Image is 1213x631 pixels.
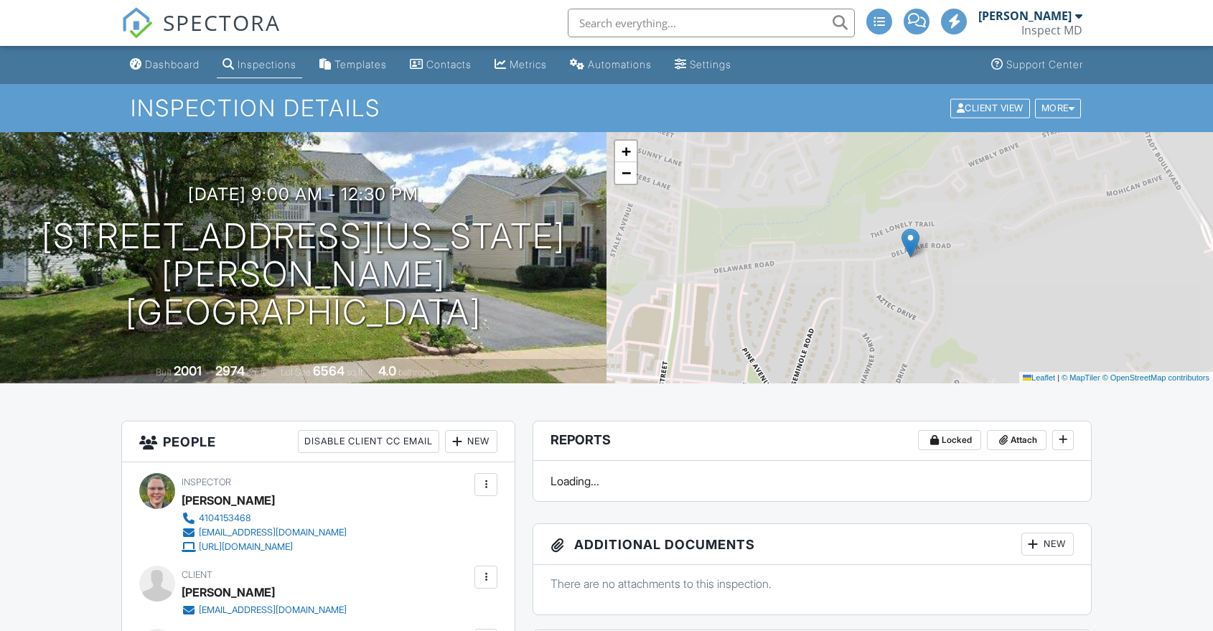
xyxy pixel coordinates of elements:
span: sq. ft. [247,367,267,378]
a: Zoom out [615,162,637,184]
a: Metrics [489,52,553,78]
h3: People [122,421,515,462]
span: Built [156,367,172,378]
div: Contacts [426,58,472,70]
a: Templates [314,52,393,78]
div: [URL][DOMAIN_NAME] [199,541,293,553]
a: Support Center [985,52,1089,78]
span: bathrooms [398,367,439,378]
div: [PERSON_NAME] [182,581,275,603]
span: | [1057,373,1059,382]
span: SPECTORA [163,7,281,37]
a: Leaflet [1023,373,1055,382]
span: Client [182,569,212,580]
div: Dashboard [145,58,200,70]
h1: Inspection Details [131,95,1082,121]
div: [PERSON_NAME] [978,9,1072,23]
input: Search everything... [568,9,855,37]
img: The Best Home Inspection Software - Spectora [121,7,153,39]
div: [EMAIL_ADDRESS][DOMAIN_NAME] [199,527,347,538]
div: Templates [334,58,387,70]
div: Inspections [238,58,296,70]
div: [EMAIL_ADDRESS][DOMAIN_NAME] [199,604,347,616]
a: [URL][DOMAIN_NAME] [182,540,347,554]
a: [EMAIL_ADDRESS][DOMAIN_NAME] [182,525,347,540]
div: Automations [588,58,652,70]
img: Marker [901,228,919,258]
a: Zoom in [615,141,637,162]
h1: [STREET_ADDRESS][US_STATE] [PERSON_NAME][GEOGRAPHIC_DATA] [23,218,584,331]
h3: [DATE] 9:00 am - 12:30 pm [188,184,418,204]
a: Settings [669,52,737,78]
div: [PERSON_NAME] [182,490,275,511]
div: 2974 [215,363,245,378]
div: 4.0 [378,363,396,378]
h3: Additional Documents [533,524,1091,565]
div: 4104153468 [199,513,251,524]
a: SPECTORA [121,19,281,50]
div: Disable Client CC Email [298,430,439,453]
span: Inspector [182,477,231,487]
span: sq.ft. [347,367,365,378]
a: © MapTiler [1062,373,1100,382]
span: − [622,164,631,182]
a: Inspections [217,52,302,78]
div: Metrics [510,58,547,70]
div: Support Center [1006,58,1083,70]
span: + [622,142,631,160]
a: Dashboard [124,52,205,78]
div: New [1021,533,1074,556]
div: New [445,430,497,453]
a: Contacts [404,52,477,78]
div: 2001 [174,363,202,378]
div: More [1035,98,1082,118]
p: There are no attachments to this inspection. [551,576,1074,592]
div: Client View [950,98,1030,118]
a: [EMAIL_ADDRESS][DOMAIN_NAME] [182,603,347,617]
div: Settings [690,58,731,70]
a: Client View [949,102,1034,113]
span: Lot Size [281,367,311,378]
a: © OpenStreetMap contributors [1102,373,1209,382]
a: Automations (Advanced) [564,52,657,78]
a: 4104153468 [182,511,347,525]
div: 6564 [313,363,345,378]
div: Inspect MD [1021,23,1082,37]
